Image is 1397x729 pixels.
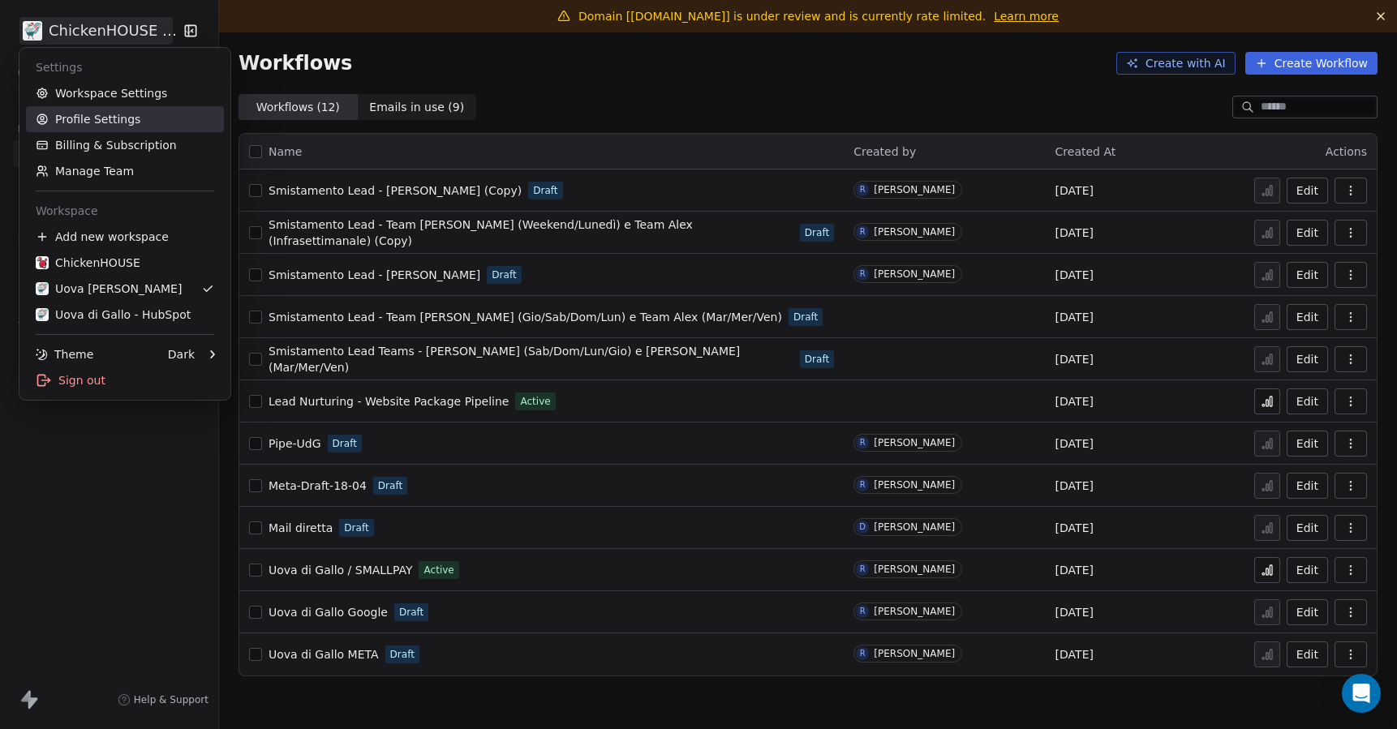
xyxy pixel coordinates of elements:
[67,94,80,107] img: tab_domain_overview_orange.svg
[26,42,39,55] img: website_grey.svg
[85,96,124,106] div: Dominio
[26,80,224,106] a: Workspace Settings
[163,94,176,107] img: tab_keywords_by_traffic_grey.svg
[26,26,39,39] img: logo_orange.svg
[26,106,224,132] a: Profile Settings
[26,367,224,393] div: Sign out
[181,96,269,106] div: Keyword (traffico)
[26,198,224,224] div: Workspace
[26,224,224,250] div: Add new workspace
[36,255,140,271] div: ChickenHOUSE
[36,308,49,321] img: 4.jpg
[36,281,182,297] div: Uova [PERSON_NAME]
[36,282,49,295] img: 4.jpg
[36,307,191,323] div: Uova di Gallo - HubSpot
[26,54,224,80] div: Settings
[168,346,195,362] div: Dark
[36,256,49,269] img: Betty2017.jpg
[26,132,224,158] a: Billing & Subscription
[36,346,93,362] div: Theme
[45,26,80,39] div: v 4.0.25
[42,42,182,55] div: Dominio: [DOMAIN_NAME]
[26,158,224,184] a: Manage Team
